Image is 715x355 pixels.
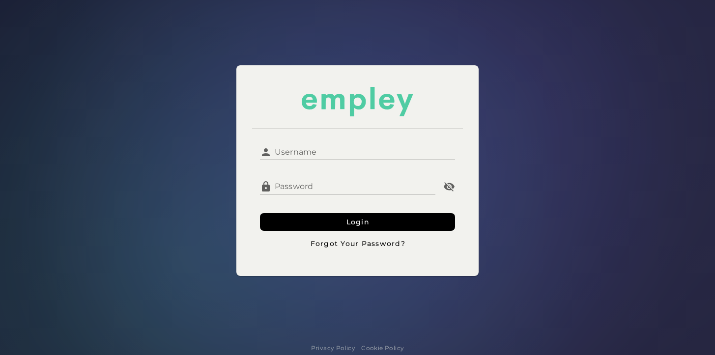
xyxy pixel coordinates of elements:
a: Cookie Policy [361,343,404,353]
i: Password appended action [443,181,455,192]
button: Login [260,213,455,231]
a: Privacy Policy [311,343,356,353]
span: Forgot Your Password? [310,239,405,248]
span: Login [345,218,370,226]
button: Forgot Your Password? [260,235,455,252]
